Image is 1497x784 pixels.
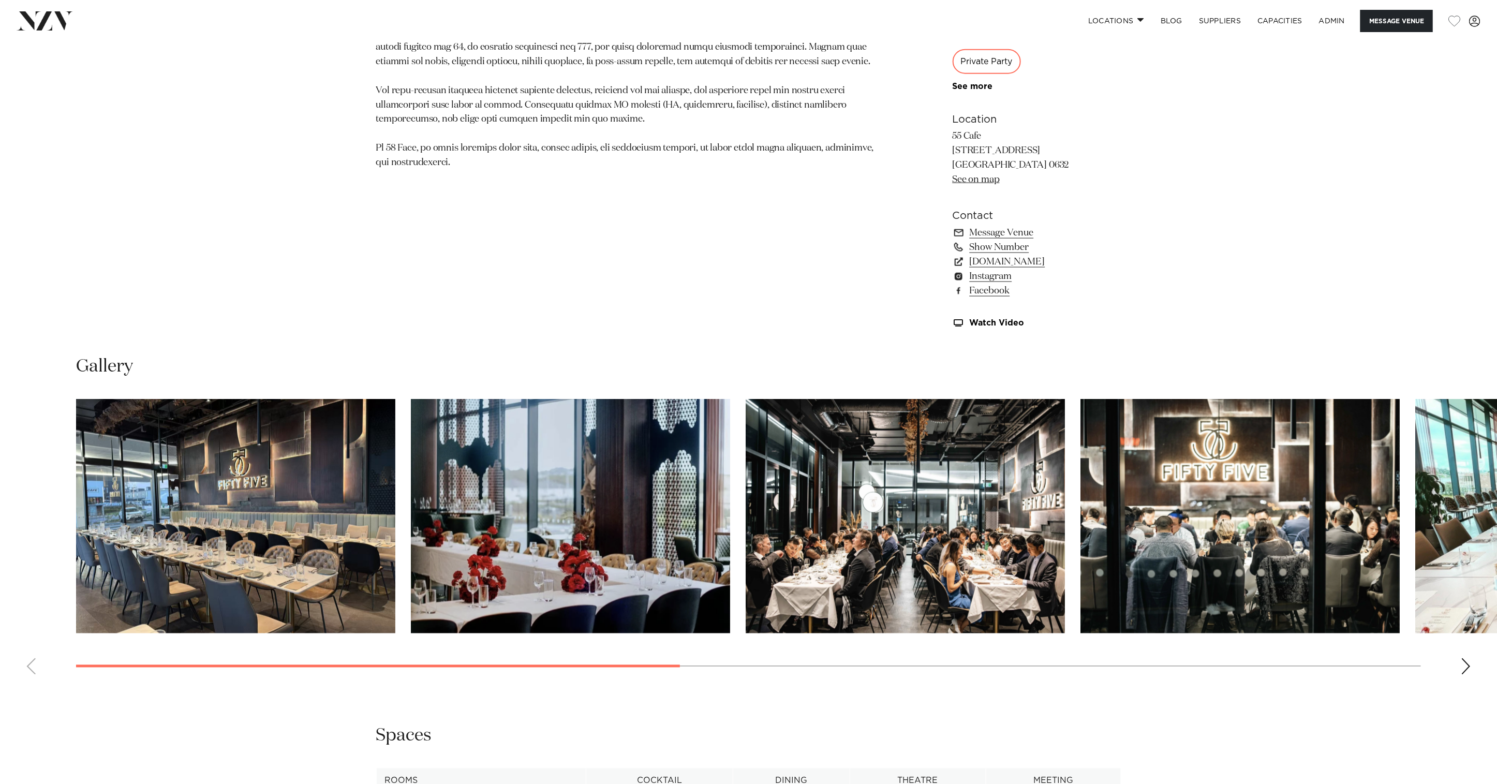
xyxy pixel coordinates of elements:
[953,112,1121,127] h6: Location
[76,399,395,633] swiper-slide: 1 / 9
[953,226,1121,240] a: Message Venue
[1311,10,1353,32] a: ADMIN
[953,208,1121,224] h6: Contact
[1249,10,1311,32] a: Capacities
[1360,10,1433,32] button: Message Venue
[953,269,1121,284] a: Instagram
[1080,399,1400,633] swiper-slide: 4 / 9
[953,255,1121,269] a: [DOMAIN_NAME]
[376,724,432,748] h2: Spaces
[76,355,133,378] h2: Gallery
[953,175,1000,184] a: See on map
[1152,10,1191,32] a: BLOG
[953,129,1121,187] p: 55 Cafe [STREET_ADDRESS] [GEOGRAPHIC_DATA] 0632
[1080,10,1152,32] a: Locations
[411,399,730,633] swiper-slide: 2 / 9
[17,11,73,30] img: nzv-logo.png
[953,240,1121,255] a: Show Number
[953,49,1021,74] div: Private Party
[953,284,1121,298] a: Facebook
[746,399,1065,633] swiper-slide: 3 / 9
[1191,10,1249,32] a: SUPPLIERS
[953,319,1121,328] a: Watch Video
